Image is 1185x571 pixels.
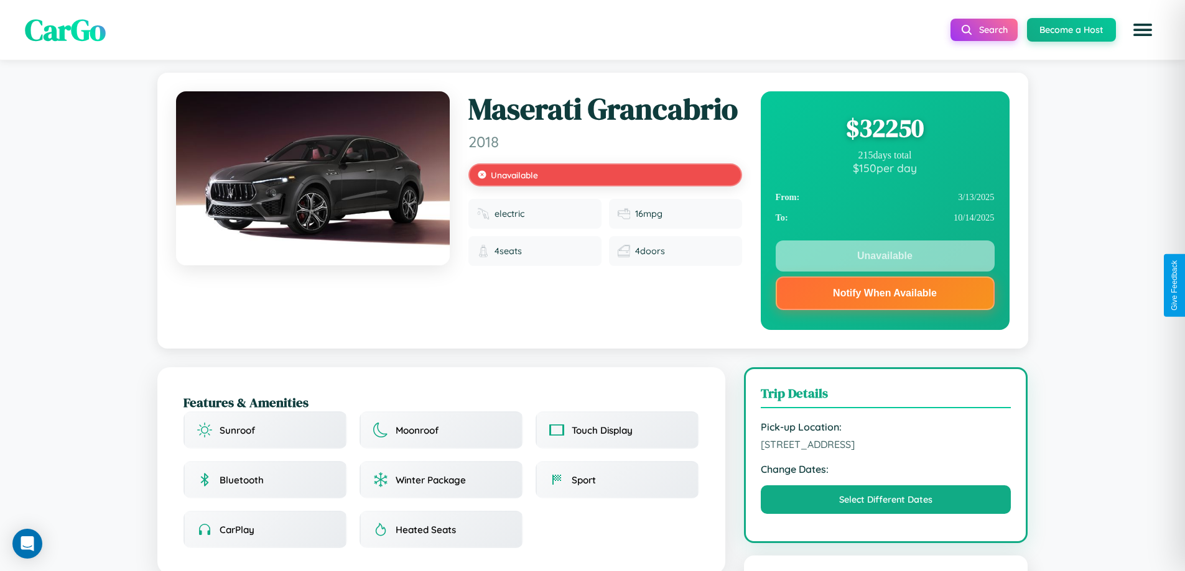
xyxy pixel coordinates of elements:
[220,524,254,536] span: CarPlay
[776,187,995,208] div: 3 / 13 / 2025
[635,245,665,257] span: 4 doors
[1170,260,1179,311] div: Give Feedback
[1125,12,1160,47] button: Open menu
[495,245,522,257] span: 4 seats
[495,208,524,219] span: electric
[761,463,1011,475] strong: Change Dates:
[618,245,630,257] img: Doors
[761,421,1011,433] strong: Pick-up Location:
[776,212,788,223] strong: To:
[396,474,466,486] span: Winter Package
[572,424,633,436] span: Touch Display
[761,485,1011,514] button: Select Different Dates
[618,208,630,220] img: Fuel efficiency
[761,438,1011,450] span: [STREET_ADDRESS]
[220,474,264,486] span: Bluetooth
[396,524,456,536] span: Heated Seats
[776,276,995,310] button: Notify When Available
[468,91,742,127] h1: Maserati Grancabrio
[776,150,995,161] div: 215 days total
[396,424,439,436] span: Moonroof
[776,192,800,203] strong: From:
[491,170,538,180] span: Unavailable
[468,132,742,151] span: 2018
[12,529,42,559] div: Open Intercom Messenger
[220,424,255,436] span: Sunroof
[776,111,995,145] div: $ 32250
[776,161,995,175] div: $ 150 per day
[776,240,995,272] button: Unavailable
[184,393,699,411] h2: Features & Amenities
[979,24,1008,35] span: Search
[950,19,1018,41] button: Search
[477,208,490,220] img: Fuel type
[477,245,490,257] img: Seats
[1027,18,1116,42] button: Become a Host
[761,384,1011,408] h3: Trip Details
[635,208,662,219] span: 16 mpg
[572,474,596,486] span: Sport
[25,9,106,50] span: CarGo
[776,208,995,228] div: 10 / 14 / 2025
[176,91,450,265] img: Maserati Grancabrio 2018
